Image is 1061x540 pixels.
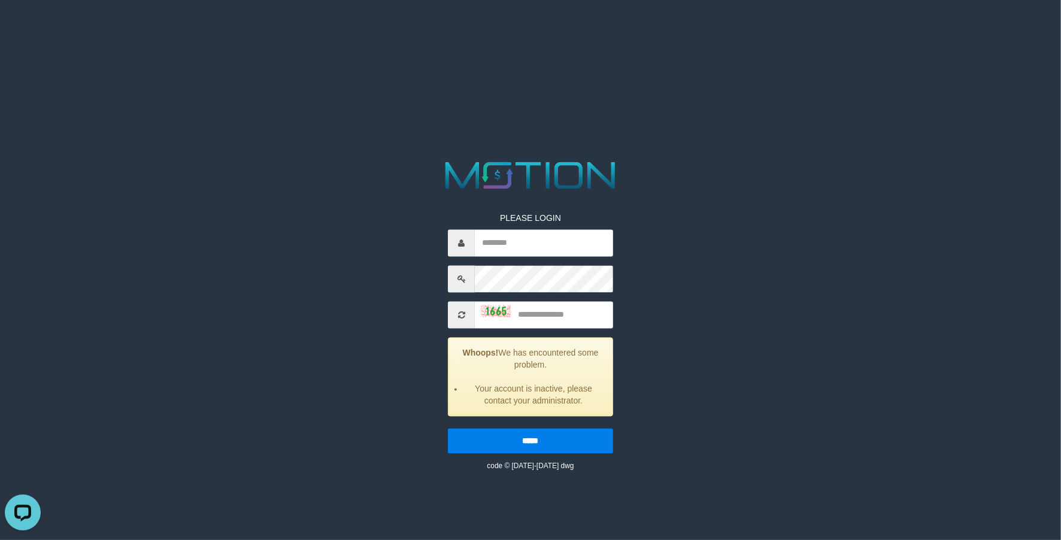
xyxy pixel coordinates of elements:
img: MOTION_logo.png [438,157,623,194]
strong: Whoops! [463,348,499,358]
button: Open LiveChat chat widget [5,5,41,41]
li: Your account is inactive, please contact your administrator. [463,383,603,407]
p: PLEASE LOGIN [448,212,613,224]
small: code © [DATE]-[DATE] dwg [487,462,574,471]
div: We has encountered some problem. [448,338,613,417]
img: captcha [481,305,511,317]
